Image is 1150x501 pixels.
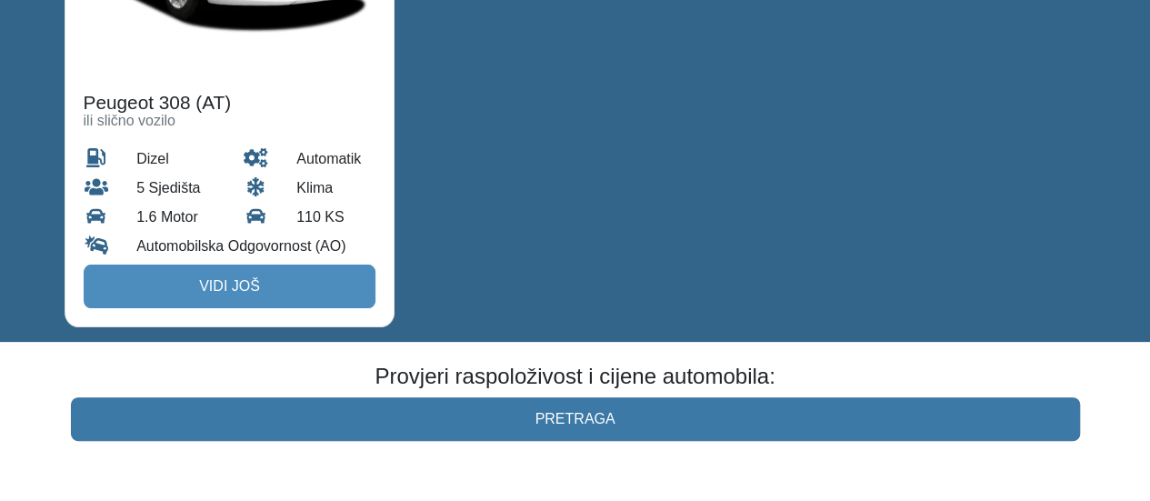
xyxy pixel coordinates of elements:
a: Pretraga [71,397,1080,441]
div: 1.6 Motor [123,203,229,232]
p: Provjeri raspoloživost i cijene automobila: [71,364,1080,390]
div: Automobilska Odgovornost (AO) [123,232,389,261]
a: Vidi još [84,265,376,308]
h4: Peugeot 308 (AT) [84,92,376,115]
div: Klima [283,174,389,203]
div: 5 Sjedišta [123,174,229,203]
div: 110 KS [283,203,389,232]
div: automatik [283,145,389,174]
h6: ili slično vozilo [84,112,376,129]
div: dizel [123,145,229,174]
